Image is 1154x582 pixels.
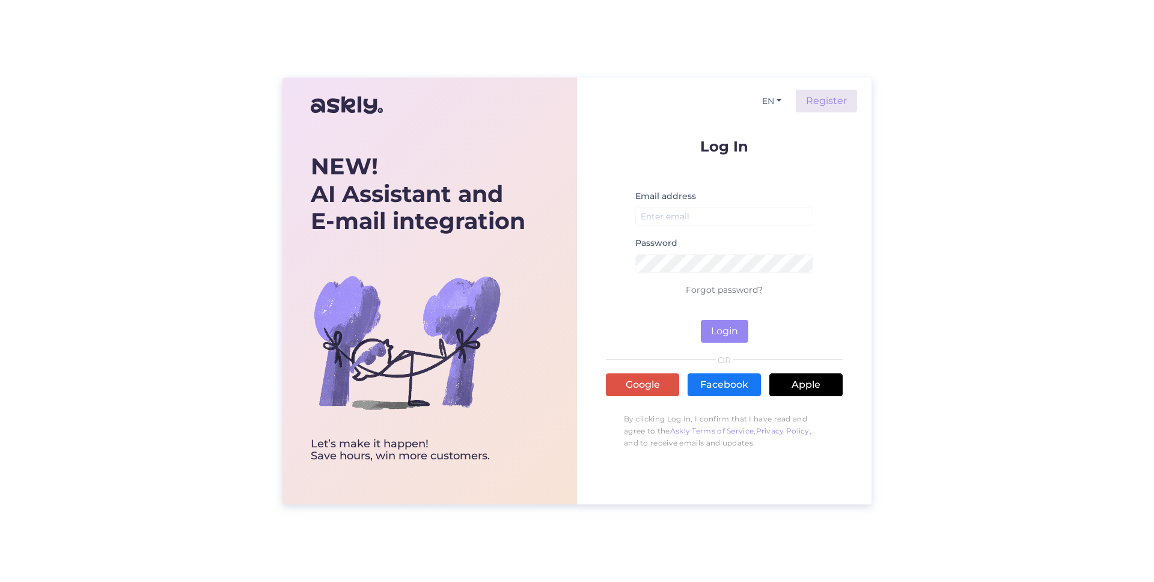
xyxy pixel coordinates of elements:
[756,426,810,435] a: Privacy Policy
[311,246,503,438] img: bg-askly
[686,284,763,295] a: Forgot password?
[716,356,733,364] span: OR
[635,237,677,250] label: Password
[311,91,383,120] img: Askly
[311,153,525,235] div: AI Assistant and E-mail integration
[606,373,679,396] a: Google
[688,373,761,396] a: Facebook
[635,190,696,203] label: Email address
[311,438,525,462] div: Let’s make it happen! Save hours, win more customers.
[701,320,748,343] button: Login
[796,90,857,112] a: Register
[606,139,843,154] p: Log In
[635,207,813,226] input: Enter email
[606,407,843,455] p: By clicking Log In, I confirm that I have read and agree to the , , and to receive emails and upd...
[769,373,843,396] a: Apple
[311,152,378,180] b: NEW!
[757,93,786,110] button: EN
[670,426,754,435] a: Askly Terms of Service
